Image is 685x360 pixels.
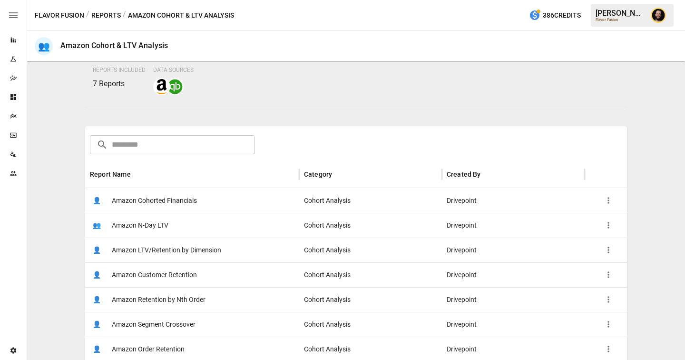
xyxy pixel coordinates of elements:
div: [PERSON_NAME] [596,9,645,18]
img: amazon [154,79,169,94]
span: Data Sources [153,67,194,73]
div: / [86,10,89,21]
span: Amazon Customer Retention [112,263,197,287]
div: Drivepoint [442,213,585,238]
div: Cohort Analysis [299,188,442,213]
span: 386 Credits [543,10,581,21]
button: 386Credits [525,7,585,24]
span: 👤 [90,317,104,331]
button: Flavor Fusion [35,10,84,21]
button: Sort [333,168,346,181]
span: 👤 [90,342,104,356]
span: 👤 [90,292,104,307]
div: Cohort Analysis [299,287,442,312]
div: Drivepoint [442,287,585,312]
span: Amazon LTV/Retention by Dimension [112,238,221,262]
div: Created By [447,170,481,178]
div: Drivepoint [442,312,585,337]
span: 👤 [90,193,104,208]
div: Drivepoint [442,188,585,213]
span: 👥 [90,218,104,232]
div: Amazon Cohort & LTV Analysis [60,41,168,50]
span: 👤 [90,268,104,282]
div: Flavor Fusion [596,18,645,22]
span: Amazon Cohorted Financials [112,189,197,213]
div: Drivepoint [442,238,585,262]
span: Reports Included [93,67,146,73]
button: Sort [482,168,495,181]
img: quickbooks [167,79,183,94]
div: Cohort Analysis [299,213,442,238]
button: Ciaran Nugent [645,2,672,29]
img: Ciaran Nugent [651,8,666,23]
button: Sort [132,168,145,181]
div: 👥 [35,37,53,55]
span: Amazon Segment Crossover [112,312,196,337]
div: / [123,10,126,21]
span: Amazon N-Day LTV [112,213,168,238]
p: 7 Reports [93,78,146,90]
div: Drivepoint [442,262,585,287]
span: Amazon Retention by Nth Order [112,288,205,312]
div: Report Name [90,170,131,178]
div: Cohort Analysis [299,238,442,262]
button: Reports [91,10,121,21]
span: 👤 [90,243,104,257]
div: Category [304,170,332,178]
div: Cohort Analysis [299,312,442,337]
div: Cohort Analysis [299,262,442,287]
